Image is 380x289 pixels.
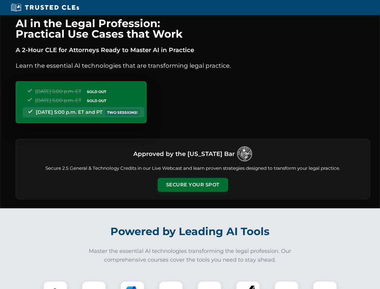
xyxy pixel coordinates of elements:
p: Secure 2.5 General & Technology Credits in our Live Webcast and learn proven strategies designed ... [23,165,363,172]
span: [DATE] 5:00 p.m. ET [35,98,81,103]
p: A 2-Hour CLE for Attorneys Ready to Master AI in Practice [16,45,370,55]
p: Learn the essential AI technologies that are transforming legal practice. [16,61,370,70]
p: Master the essential AI technologies transforming the legal profession. Our comprehensive courses... [85,247,295,264]
button: Secure Your Spot [158,178,228,192]
span: SOLD OUT [85,89,108,95]
img: Trusted CLEs [9,3,81,12]
h3: Approved by the [US_STATE] Bar [133,148,235,159]
h1: AI in the Legal Profession: Practical Use Cases that Work [16,18,370,39]
img: Logo [237,146,252,161]
span: [DATE] 5:00 p.m. ET [35,89,81,94]
span: SOLD OUT [85,98,108,104]
h2: Powered by Leading AI Tools [23,221,357,242]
